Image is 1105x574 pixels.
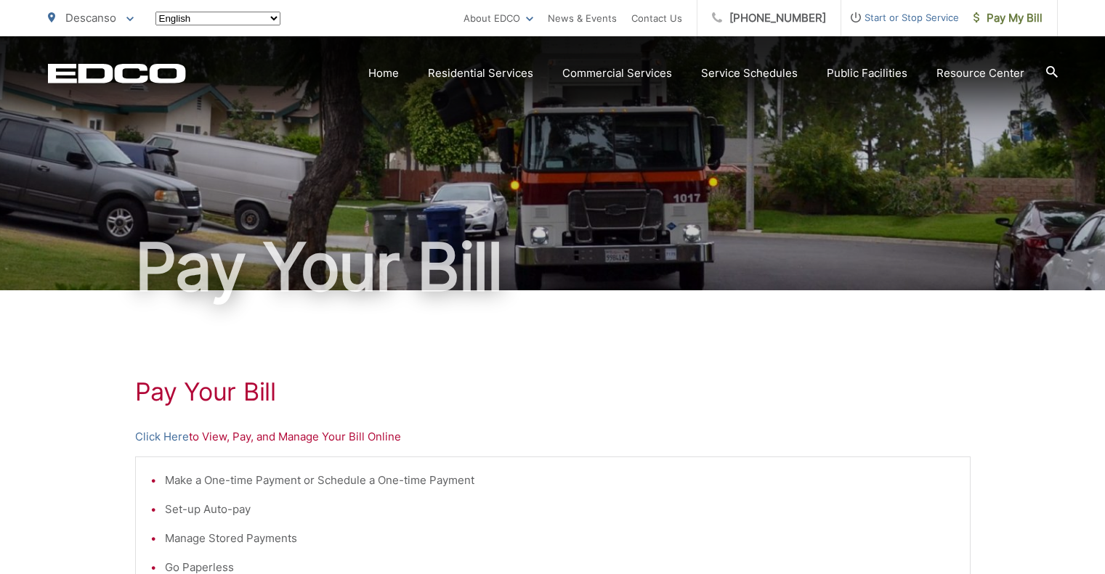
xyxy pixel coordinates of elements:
[48,231,1058,303] h1: Pay Your Bill
[135,377,971,406] h1: Pay Your Bill
[464,9,533,27] a: About EDCO
[165,530,955,547] li: Manage Stored Payments
[155,12,280,25] select: Select a language
[936,65,1024,82] a: Resource Center
[548,9,617,27] a: News & Events
[135,428,189,446] a: Click Here
[368,65,399,82] a: Home
[65,11,116,25] span: Descanso
[562,65,672,82] a: Commercial Services
[48,63,186,83] a: EDCD logo. Return to the homepage.
[974,9,1043,27] span: Pay My Bill
[165,501,955,518] li: Set-up Auto-pay
[428,65,533,82] a: Residential Services
[701,65,798,82] a: Service Schedules
[135,428,971,446] p: to View, Pay, and Manage Your Bill Online
[165,472,955,489] li: Make a One-time Payment or Schedule a One-time Payment
[827,65,907,82] a: Public Facilities
[631,9,682,27] a: Contact Us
